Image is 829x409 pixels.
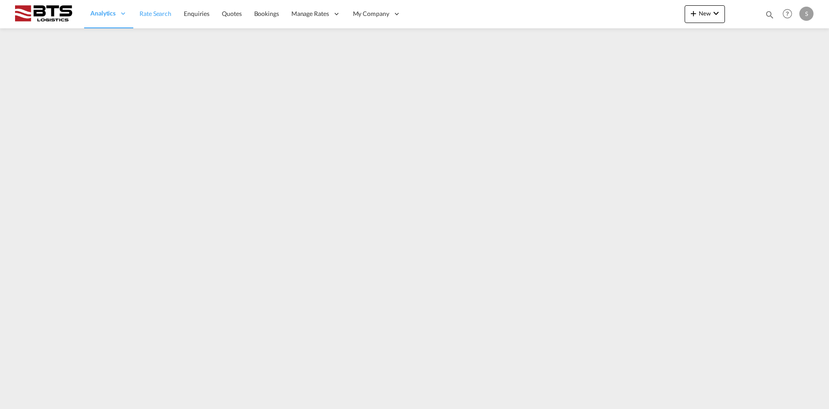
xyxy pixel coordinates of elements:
[254,10,279,17] span: Bookings
[711,8,721,19] md-icon: icon-chevron-down
[139,10,171,17] span: Rate Search
[222,10,241,17] span: Quotes
[780,6,795,21] span: Help
[765,10,775,23] div: icon-magnify
[799,7,814,21] div: S
[90,9,116,18] span: Analytics
[184,10,209,17] span: Enquiries
[765,10,775,19] md-icon: icon-magnify
[13,4,73,24] img: cdcc71d0be7811ed9adfbf939d2aa0e8.png
[291,9,329,18] span: Manage Rates
[780,6,799,22] div: Help
[688,10,721,17] span: New
[685,5,725,23] button: icon-plus 400-fgNewicon-chevron-down
[688,8,699,19] md-icon: icon-plus 400-fg
[353,9,389,18] span: My Company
